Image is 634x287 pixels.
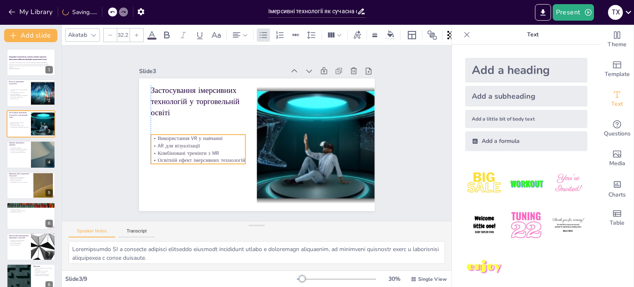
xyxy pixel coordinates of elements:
[608,190,626,199] span: Charts
[609,159,625,168] span: Media
[370,28,379,42] div: Border settings
[9,88,29,91] p: Зростання потреби в нових підходах до освіти
[150,131,245,148] p: AR для візуалізації
[7,79,55,107] div: 2
[9,211,53,213] p: Підвищення залученості
[148,145,243,163] p: Освітній ефект імерсивних технологій
[268,5,357,17] input: Insert title
[465,110,587,128] div: Add a little bit of body text
[9,240,28,242] p: Інтеграція в освітні програми
[605,70,630,79] span: Template
[9,126,28,128] p: Освітній ефект імерсивних технологій
[33,267,53,270] p: Імерсивні технології як стратегічний інструмент
[69,228,115,237] button: Speaker Notes
[69,241,445,264] textarea: Loremipsumdo SI a consecte adipisci elitseddo eiusmodt incididunt utlabo e doloremagn aliquaenim,...
[384,31,397,39] div: Background color
[9,149,28,150] p: Безпечне середовище для навчання
[9,244,28,246] p: Оцінка ефективності
[9,92,29,95] p: Роль імерсивних технологій у підготовці фахівців
[9,180,31,181] p: Віртуальні лабораторії
[33,265,53,267] p: Висновки
[33,270,53,273] p: Формування нової культури професійної підготовки
[45,66,53,74] div: 1
[465,248,504,287] img: 7.jpeg
[465,131,587,151] div: Add a formula
[611,100,623,109] span: Text
[45,251,53,258] div: 7
[507,164,545,203] img: 2.jpeg
[405,28,419,42] div: Layout
[7,141,55,168] div: 4
[7,49,55,76] div: 1
[9,62,53,68] p: У сучасному освітньому просторі, що стрімко змінюється під впливом цифрових технологій, зростає п...
[507,206,545,244] img: 5.jpeg
[150,123,245,141] p: Використання VR у навчанні
[118,228,155,237] button: Transcript
[549,164,587,203] img: 3.jpeg
[9,68,53,69] p: Generated with [URL]
[9,178,31,180] p: AR-додатки для навчання
[45,97,53,104] div: 2
[149,138,244,155] p: Комбіновані тренінги з MR
[4,29,57,42] button: Add slide
[384,275,404,283] div: 30 %
[465,206,504,244] img: 4.jpeg
[146,55,292,78] div: Slide 3
[9,208,53,210] p: Зниження тривожності
[7,233,55,260] div: 7
[9,122,28,123] p: Використання VR у навчанні
[9,96,29,99] p: Формування професійних компетентностей
[9,173,31,177] p: Практичні кейси імерсивних технологій
[418,276,447,282] span: Single View
[7,110,55,138] div: 3
[9,210,53,211] p: Формування емоційної стійкості
[9,95,29,96] p: Підвищення ефективності навчання
[351,28,363,42] div: Text effects
[9,80,28,85] p: Вступ до імерсивних технологій
[608,40,627,49] span: Theme
[9,123,28,125] p: AR для візуалізації
[601,203,634,233] div: Add a table
[465,86,587,107] div: Add a subheading
[465,58,587,83] div: Add a heading
[427,30,437,40] span: Position
[45,128,53,135] div: 3
[610,218,625,228] span: Table
[9,147,28,149] p: Адаптивність навчання
[7,202,55,230] div: 6
[601,55,634,84] div: Add ready made slides
[601,114,634,144] div: Get real-time input from your audience
[9,235,28,239] p: Перспективи впровадження імерсивних технологій
[535,4,551,21] button: Export to PowerPoint
[9,142,28,146] p: Переваги імерсивного навчання
[9,56,47,61] strong: Імерсивні технології як сучасна освітня стратегія підготовки майбутніх фахівців торговельної галузі
[9,125,28,126] p: Комбіновані тренінги з MR
[601,144,634,173] div: Add images, graphics, shapes or video
[9,204,53,207] p: Психолого-педагогічні аспекти імерсивного навчання
[549,206,587,244] img: 6.jpeg
[153,74,250,116] p: Застосування імерсивних технологій у торговельній освіті
[9,150,28,152] p: Мотивація через гейміфікацію
[601,25,634,55] div: Change the overall theme
[601,84,634,114] div: Add text boxes
[65,275,297,283] div: Slide 3 / 9
[601,173,634,203] div: Add charts and graphs
[9,207,53,209] p: Розвиток когнітивних процесів
[465,164,504,203] img: 1.jpeg
[473,25,592,45] p: Text
[62,8,97,16] div: Saving......
[45,220,53,227] div: 6
[45,159,53,166] div: 4
[9,243,28,244] p: Підготовка викладачів
[45,189,53,197] div: 5
[608,4,623,21] button: Т Х
[33,273,53,275] p: Потреба в системному підході
[66,29,89,40] div: Akatab
[553,4,594,21] button: Present
[6,5,56,19] button: My Library
[33,275,53,277] p: Міждисциплінарна співпраця
[7,172,55,199] div: 5
[9,181,31,183] p: Інтерактивні тренінги для персоналу
[9,111,28,119] p: Застосування імерсивних технологій у торговельній освіті
[604,129,631,138] span: Questions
